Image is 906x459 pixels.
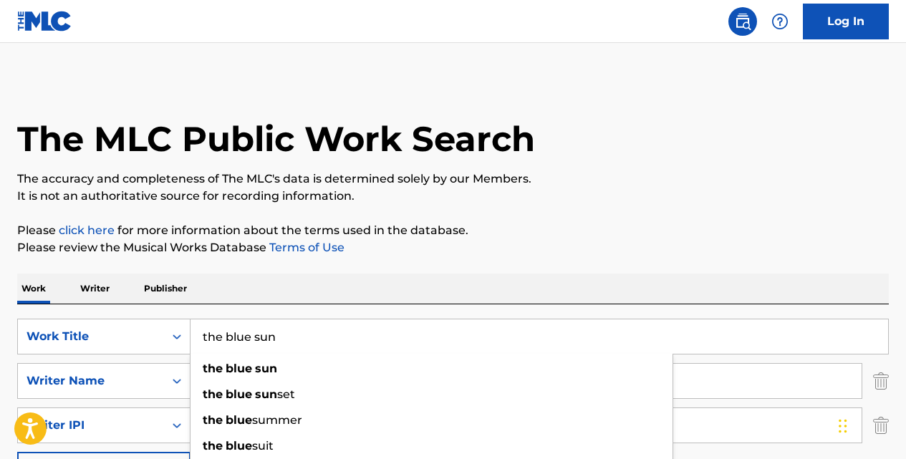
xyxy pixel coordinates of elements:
[255,387,277,401] strong: sun
[226,413,252,427] strong: blue
[203,439,223,453] strong: the
[203,387,223,401] strong: the
[17,222,889,239] p: Please for more information about the terms used in the database.
[771,13,789,30] img: help
[17,188,889,205] p: It is not an authoritative source for recording information.
[252,439,274,453] span: suit
[873,363,889,399] img: Delete Criterion
[76,274,114,304] p: Writer
[252,413,302,427] span: summer
[203,413,223,427] strong: the
[17,11,72,32] img: MLC Logo
[728,7,757,36] a: Public Search
[734,13,751,30] img: search
[26,417,155,434] div: Writer IPI
[17,170,889,188] p: The accuracy and completeness of The MLC's data is determined solely by our Members.
[766,7,794,36] div: Help
[26,328,155,345] div: Work Title
[17,239,889,256] p: Please review the Musical Works Database
[140,274,191,304] p: Publisher
[277,387,295,401] span: set
[226,387,252,401] strong: blue
[226,362,252,375] strong: blue
[59,223,115,237] a: click here
[17,117,535,160] h1: The MLC Public Work Search
[226,439,252,453] strong: blue
[839,405,847,448] div: Drag
[203,362,223,375] strong: the
[803,4,889,39] a: Log In
[26,372,155,390] div: Writer Name
[834,390,906,459] iframe: Chat Widget
[17,274,50,304] p: Work
[266,241,344,254] a: Terms of Use
[255,362,277,375] strong: sun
